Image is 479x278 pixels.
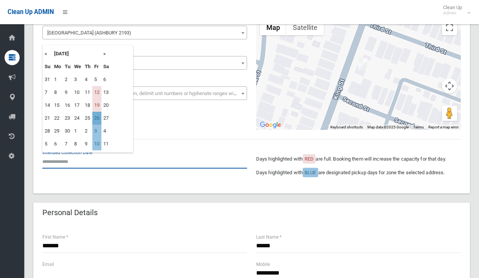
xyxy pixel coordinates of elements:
[305,170,316,175] span: BLUE
[83,125,92,137] td: 2
[92,86,101,99] td: 12
[83,99,92,112] td: 18
[33,205,107,220] header: Personal Details
[52,73,63,86] td: 1
[47,91,259,96] span: Select the unit number from the dropdown, delimit unit numbers or hyphenate ranges with a comma
[52,99,63,112] td: 15
[92,112,101,125] td: 26
[413,125,424,129] a: Terms (opens in new tab)
[92,73,101,86] td: 5
[44,28,245,38] span: King Street (ASHBURY 2193)
[101,137,111,150] td: 11
[330,125,363,130] button: Keyboard shortcuts
[101,86,111,99] td: 13
[83,137,92,150] td: 9
[44,58,245,69] span: 53
[101,125,111,137] td: 4
[83,73,92,86] td: 4
[52,60,63,73] th: Mo
[92,60,101,73] th: Fr
[260,20,286,35] button: Show street map
[52,137,63,150] td: 6
[52,47,101,60] th: [DATE]
[256,155,461,164] p: Days highlighted with are full. Booking them will increase the capacity for that day.
[101,60,111,73] th: Sa
[258,120,283,130] img: Google
[43,137,52,150] td: 5
[72,99,83,112] td: 17
[43,86,52,99] td: 7
[72,125,83,137] td: 1
[43,112,52,125] td: 21
[439,5,470,16] span: Clean Up
[101,47,111,60] th: »
[442,106,457,121] button: Drag Pegman onto the map to open Street View
[52,112,63,125] td: 22
[72,112,83,125] td: 24
[83,112,92,125] td: 25
[101,73,111,86] td: 6
[101,112,111,125] td: 27
[43,73,52,86] td: 31
[92,99,101,112] td: 19
[43,60,52,73] th: Su
[442,78,457,94] button: Map camera controls
[258,120,283,130] a: Open this area in Google Maps (opens a new window)
[63,99,72,112] td: 16
[52,86,63,99] td: 8
[367,125,409,129] span: Map data ©2025 Google
[286,20,324,35] button: Show satellite imagery
[63,60,72,73] th: Tu
[305,156,314,162] span: RED
[42,26,247,39] span: King Street (ASHBURY 2193)
[63,137,72,150] td: 7
[63,125,72,137] td: 30
[92,125,101,137] td: 3
[72,137,83,150] td: 8
[83,86,92,99] td: 11
[8,8,54,16] span: Clean Up ADMIN
[428,125,459,129] a: Report a map error
[63,73,72,86] td: 2
[72,86,83,99] td: 10
[72,73,83,86] td: 3
[43,99,52,112] td: 14
[92,137,101,150] td: 10
[358,58,367,70] div: 53 King Street, ASHBURY NSW 2193
[83,60,92,73] th: Th
[443,10,462,16] small: Admin
[442,20,457,35] button: Toggle fullscreen view
[42,56,247,70] span: 53
[63,112,72,125] td: 23
[52,125,63,137] td: 29
[256,168,461,177] p: Days highlighted with are designated pickup days for zone the selected address.
[43,47,52,60] th: «
[63,86,72,99] td: 9
[101,99,111,112] td: 20
[72,60,83,73] th: We
[43,125,52,137] td: 28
